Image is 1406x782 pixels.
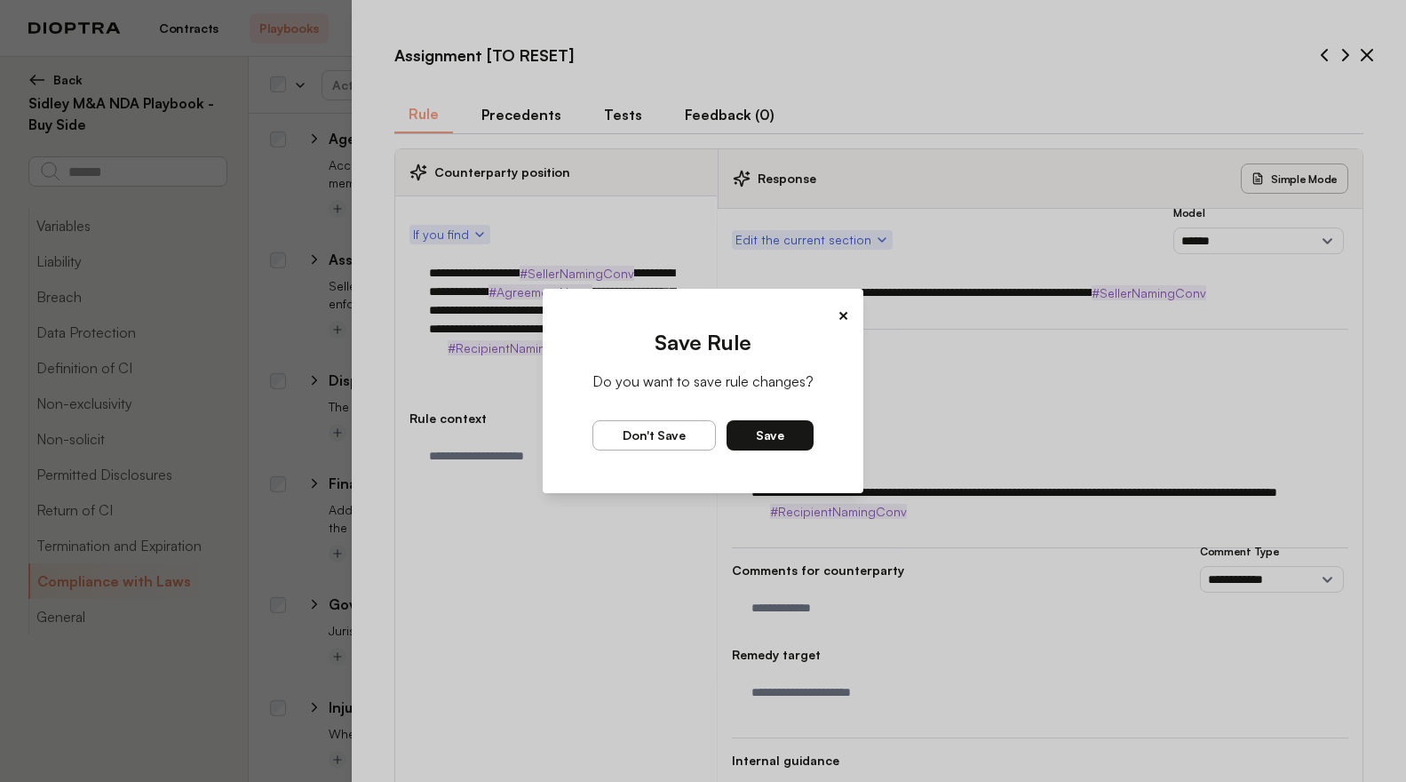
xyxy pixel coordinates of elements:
[838,303,849,328] button: ×
[727,420,814,451] button: Save
[592,328,814,356] h2: Save Rule
[592,420,716,451] button: Don't save
[756,427,784,443] span: Save
[623,427,686,443] span: Don't save
[592,371,814,392] p: Do you want to save rule changes?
